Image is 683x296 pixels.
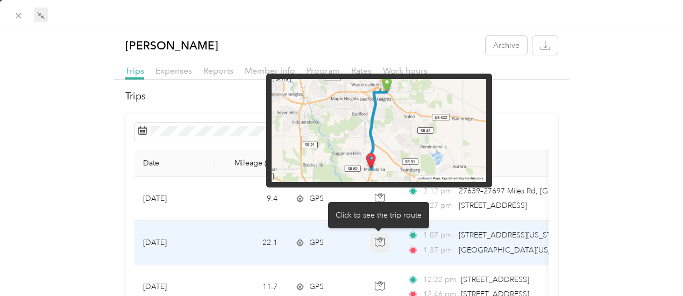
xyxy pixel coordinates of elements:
[134,221,215,265] td: [DATE]
[351,66,372,76] span: Rates
[215,221,286,265] td: 22.1
[623,236,683,296] iframe: Everlance-gr Chat Button Frame
[486,36,527,55] button: Archive
[272,79,486,182] img: minimap
[423,274,456,286] span: 12:22 pm
[423,244,454,256] span: 1:37 pm
[459,201,527,210] span: [STREET_ADDRESS]
[459,246,657,255] span: [GEOGRAPHIC_DATA][US_STATE], [GEOGRAPHIC_DATA]
[459,230,566,240] span: [STREET_ADDRESS][US_STATE]
[461,275,529,284] span: [STREET_ADDRESS]
[307,66,340,76] span: Program
[309,281,324,293] span: GPS
[215,177,286,221] td: 9.4
[309,237,324,249] span: GPS
[245,66,295,76] span: Member info
[309,193,324,205] span: GPS
[134,150,215,177] th: Date
[125,66,144,76] span: Trips
[423,185,454,197] span: 2:12 pm
[399,150,646,177] th: Locations
[125,36,218,55] p: [PERSON_NAME]
[134,177,215,221] td: [DATE]
[423,200,454,212] span: 2:27 pm
[125,89,558,104] h2: Trips
[328,202,429,228] div: Click to see the trip route
[423,229,454,241] span: 1:07 pm
[383,66,428,76] span: Work hours
[155,66,192,76] span: Expenses
[215,150,286,177] th: Mileage (mi)
[203,66,233,76] span: Reports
